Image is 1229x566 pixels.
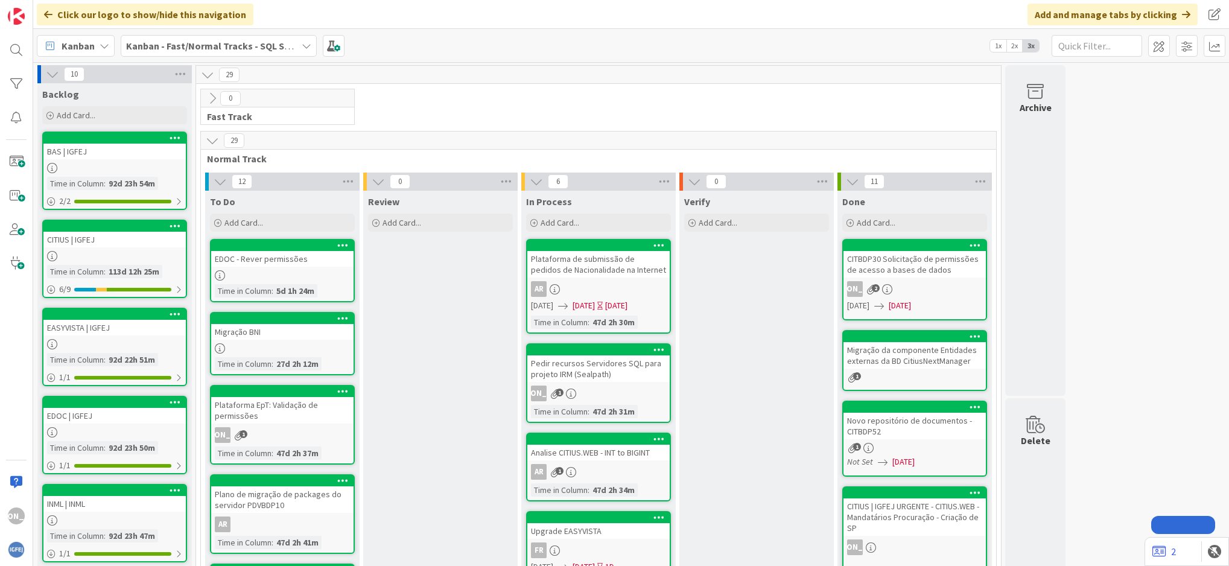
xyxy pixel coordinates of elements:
div: Time in Column [215,284,272,297]
div: [PERSON_NAME] [211,427,354,443]
span: Backlog [42,88,79,100]
div: 47d 2h 30m [589,316,638,329]
a: EDOC | IGFEJTime in Column:92d 23h 50m1/1 [42,396,187,474]
div: [PERSON_NAME] [8,507,25,524]
span: : [272,357,273,370]
span: 2 [872,284,880,292]
div: Plataforma EpT: Validação de permissões [211,386,354,424]
a: Migração da componente Entidades externas da BD CitiusNextManager [842,330,987,391]
div: Analise CITIUS.WEB - INT to BIGINT [527,434,670,460]
span: 6 / 9 [59,283,71,296]
div: [DATE] [605,299,627,312]
div: FR [531,542,547,558]
span: 0 [390,174,410,189]
span: 0 [220,91,241,106]
div: 92d 22h 51m [106,353,158,366]
div: AR [527,464,670,480]
a: CITIUS | IGFEJTime in Column:113d 12h 25m6/9 [42,220,187,298]
div: Pedir recursos Servidores SQL para projeto IRM (Sealpath) [527,345,670,382]
div: 47d 2h 41m [273,536,322,549]
div: AR [531,464,547,480]
span: : [272,536,273,549]
span: Add Card... [224,217,263,228]
a: 2 [1152,544,1176,559]
span: Kanban [62,39,95,53]
span: Verify [684,196,710,208]
a: EDOC - Rever permissõesTime in Column:5d 1h 24m [210,239,355,302]
div: 92d 23h 50m [106,441,158,454]
span: To Do [210,196,235,208]
img: Visit kanbanzone.com [8,8,25,25]
i: Not Set [847,456,873,467]
div: CITBDP30 Solicitação de permissões de acesso a bases de dados [843,251,986,278]
div: [PERSON_NAME] [843,281,986,297]
input: Quick Filter... [1052,35,1142,57]
div: EDOC | IGFEJ [43,397,186,424]
span: 0 [706,174,726,189]
div: CITIUS | IGFEJ [43,232,186,247]
div: Plataforma de submissão de pedidos de Nacionalidade na Internet [527,240,670,278]
span: : [588,483,589,497]
div: Analise CITIUS.WEB - INT to BIGINT [527,445,670,460]
a: Plano de migração de packages do servidor PDVBDP10ARTime in Column:47d 2h 41m [210,474,355,554]
span: Add Card... [541,217,579,228]
span: 1 [853,372,861,380]
div: CITIUS | IGFEJ URGENTE - CITIUS.WEB - Mandatários Procuração - Criação de SP [843,498,986,536]
div: 1/1 [43,370,186,385]
span: 11 [864,174,884,189]
div: BAS | IGFEJ [43,144,186,159]
div: 113d 12h 25m [106,265,162,278]
a: Plataforma EpT: Validação de permissões[PERSON_NAME]Time in Column:47d 2h 37m [210,385,355,465]
b: Kanban - Fast/Normal Tracks - SQL SERVER [126,40,313,52]
div: Time in Column [215,357,272,370]
div: Pedir recursos Servidores SQL para projeto IRM (Sealpath) [527,355,670,382]
div: [PERSON_NAME] [843,539,986,555]
a: INML | INMLTime in Column:92d 23h 47m1/1 [42,484,187,562]
div: 6/9 [43,282,186,297]
div: 47d 2h 37m [273,447,322,460]
div: Time in Column [47,529,104,542]
a: Pedir recursos Servidores SQL para projeto IRM (Sealpath)[PERSON_NAME]Time in Column:47d 2h 31m [526,343,671,423]
a: Novo repositório de documentos - CITBDP52Not Set[DATE] [842,401,987,477]
div: EDOC | IGFEJ [43,408,186,424]
span: : [588,316,589,329]
div: Time in Column [215,536,272,549]
div: Plano de migração de packages do servidor PDVBDP10 [211,486,354,513]
div: Time in Column [531,405,588,418]
div: [PERSON_NAME] [847,539,863,555]
div: Novo repositório de documentos - CITBDP52 [843,413,986,439]
div: Migração BNI [211,324,354,340]
span: [DATE] [889,299,911,312]
span: Done [842,196,865,208]
span: 1 / 1 [59,547,71,560]
span: 1 [240,430,247,438]
div: Migração da componente Entidades externas da BD CitiusNextManager [843,331,986,369]
div: 92d 23h 54m [106,177,158,190]
div: Time in Column [531,483,588,497]
span: 1 / 1 [59,459,71,472]
a: CITBDP30 Solicitação de permissões de acesso a bases de dados[PERSON_NAME][DATE][DATE] [842,239,987,320]
div: 1/1 [43,546,186,561]
div: [PERSON_NAME] [527,386,670,401]
a: Analise CITIUS.WEB - INT to BIGINTARTime in Column:47d 2h 34m [526,433,671,501]
span: 1 [853,443,861,451]
div: Migração da componente Entidades externas da BD CitiusNextManager [843,342,986,369]
span: : [104,177,106,190]
a: Migração BNITime in Column:27d 2h 12m [210,312,355,375]
div: CITIUS | IGFEJ URGENTE - CITIUS.WEB - Mandatários Procuração - Criação de SP [843,488,986,536]
span: 1 [556,389,564,396]
div: Migração BNI [211,313,354,340]
div: Archive [1020,100,1052,115]
div: Plataforma de submissão de pedidos de Nacionalidade na Internet [527,251,670,278]
span: 1x [990,40,1006,52]
div: 2/2 [43,194,186,209]
div: Delete [1021,433,1050,448]
span: [DATE] [531,299,553,312]
div: EDOC - Rever permissões [211,251,354,267]
div: INML | INML [43,496,186,512]
div: Plano de migração de packages do servidor PDVBDP10 [211,475,354,513]
span: Add Card... [57,110,95,121]
span: Add Card... [383,217,421,228]
span: Normal Track [207,153,981,165]
div: [PERSON_NAME] [531,386,547,401]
